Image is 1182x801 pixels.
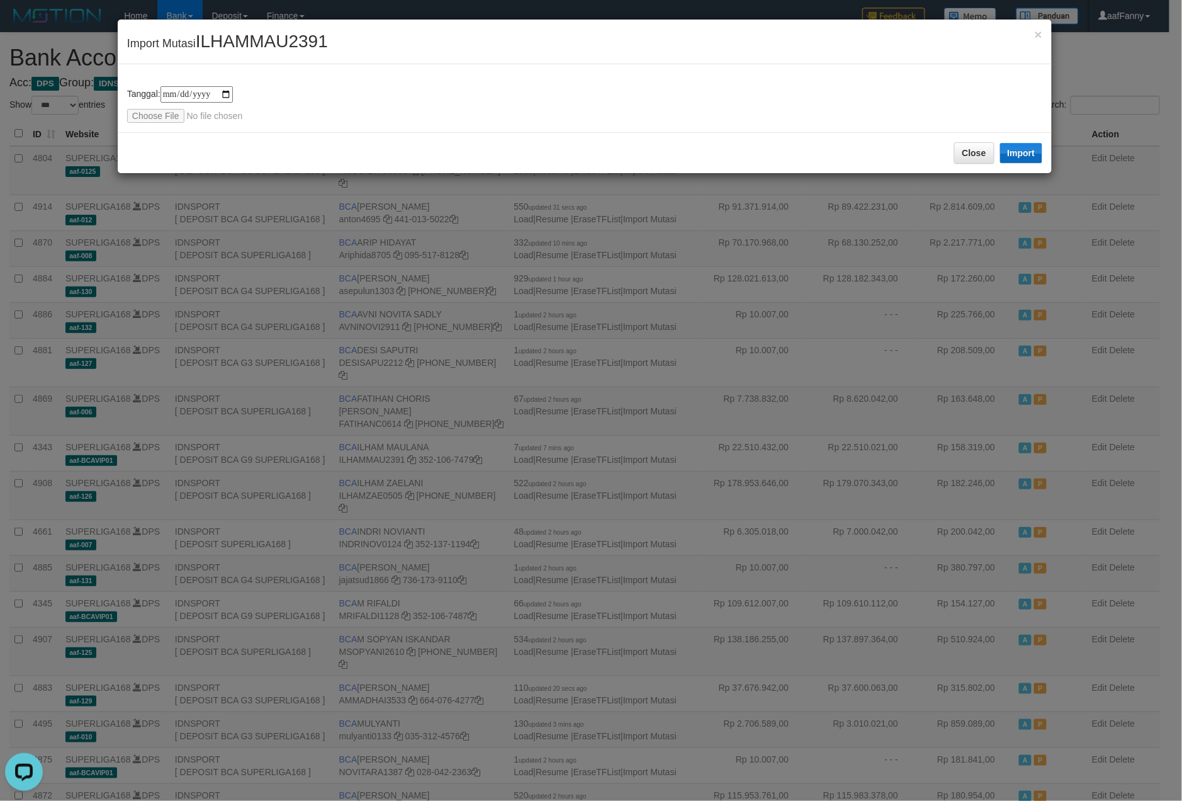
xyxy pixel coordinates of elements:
[127,37,328,50] span: Import Mutasi
[1035,28,1042,41] button: Close
[1035,27,1042,42] span: ×
[196,31,328,51] span: ILHAMMAU2391
[1000,143,1043,163] button: Import
[5,5,43,43] button: Open LiveChat chat widget
[954,142,994,164] button: Close
[127,86,1042,123] div: Tanggal:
